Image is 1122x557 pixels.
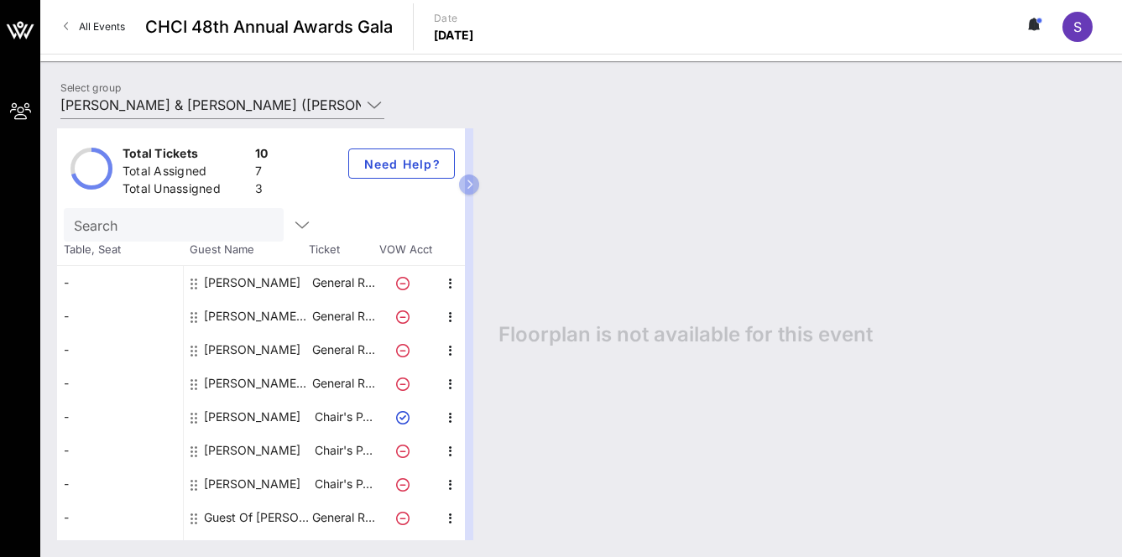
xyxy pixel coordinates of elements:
[434,27,474,44] p: [DATE]
[123,180,248,201] div: Total Unassigned
[145,14,393,39] span: CHCI 48th Annual Awards Gala
[255,180,269,201] div: 3
[57,333,183,367] div: -
[255,163,269,184] div: 7
[376,242,435,258] span: VOW Acct
[498,322,873,347] span: Floorplan is not available for this event
[309,242,376,258] span: Ticket
[310,400,377,434] p: Chair's P…
[1062,12,1093,42] div: S
[363,157,441,171] span: Need Help?
[204,501,310,534] div: Guest Of Johnson & Johnson
[1073,18,1082,35] span: S
[57,367,183,400] div: -
[348,148,455,179] button: Need Help?
[57,242,183,258] span: Table, Seat
[255,145,269,166] div: 10
[204,467,300,501] div: Paola Deobeta
[310,266,377,299] p: General R…
[79,20,125,33] span: All Events
[123,163,248,184] div: Total Assigned
[57,467,183,501] div: -
[204,266,300,299] div: Ashley Szofer
[310,367,377,400] p: General R…
[434,10,474,27] p: Date
[57,501,183,534] div: -
[310,467,377,501] p: Chair's P…
[57,434,183,467] div: -
[204,400,300,434] div: Larry Camm
[310,434,377,467] p: Chair's P…
[310,501,377,534] p: General R…
[57,266,183,299] div: -
[57,400,183,434] div: -
[204,333,300,367] div: Camila Batista
[310,299,377,333] p: General R…
[204,299,310,333] div: Betty Gabriela Rodriguez
[60,81,121,94] label: Select group
[310,333,377,367] p: General R…
[183,242,309,258] span: Guest Name
[204,367,310,400] div: Jorge Aguilar Barrantes
[123,145,248,166] div: Total Tickets
[54,13,135,40] a: All Events
[57,299,183,333] div: -
[204,434,300,467] div: Leif Brierley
